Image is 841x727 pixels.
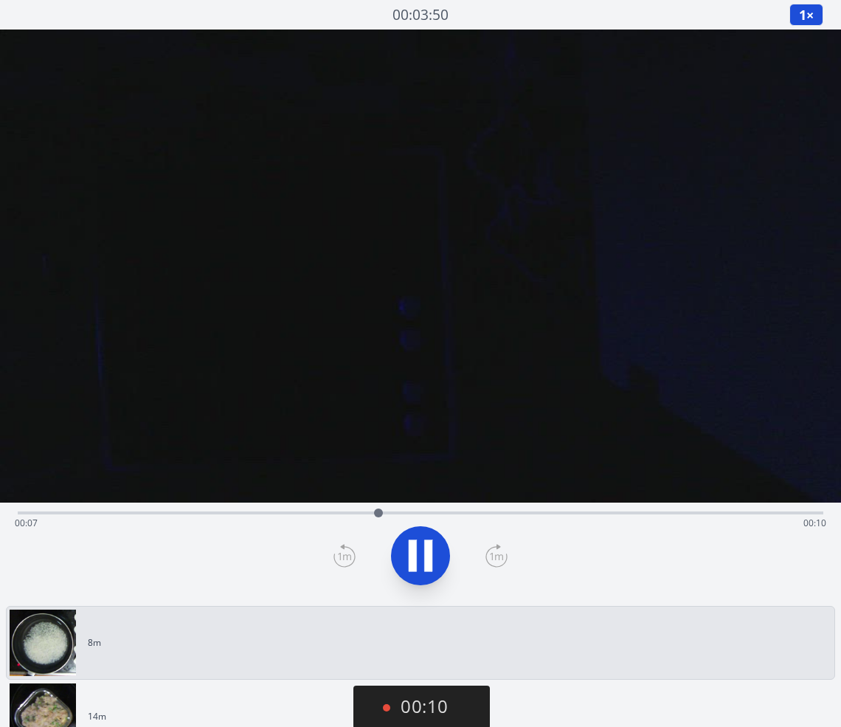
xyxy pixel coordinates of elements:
p: 8m [88,637,101,649]
a: 00:03:50 [392,4,449,26]
button: 1× [789,4,823,26]
span: 00:07 [15,517,38,529]
span: 1 [799,6,806,24]
p: 14m [88,711,106,723]
span: 00:10 [803,517,826,529]
img: 251005185024_thumb.jpeg [10,610,76,676]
